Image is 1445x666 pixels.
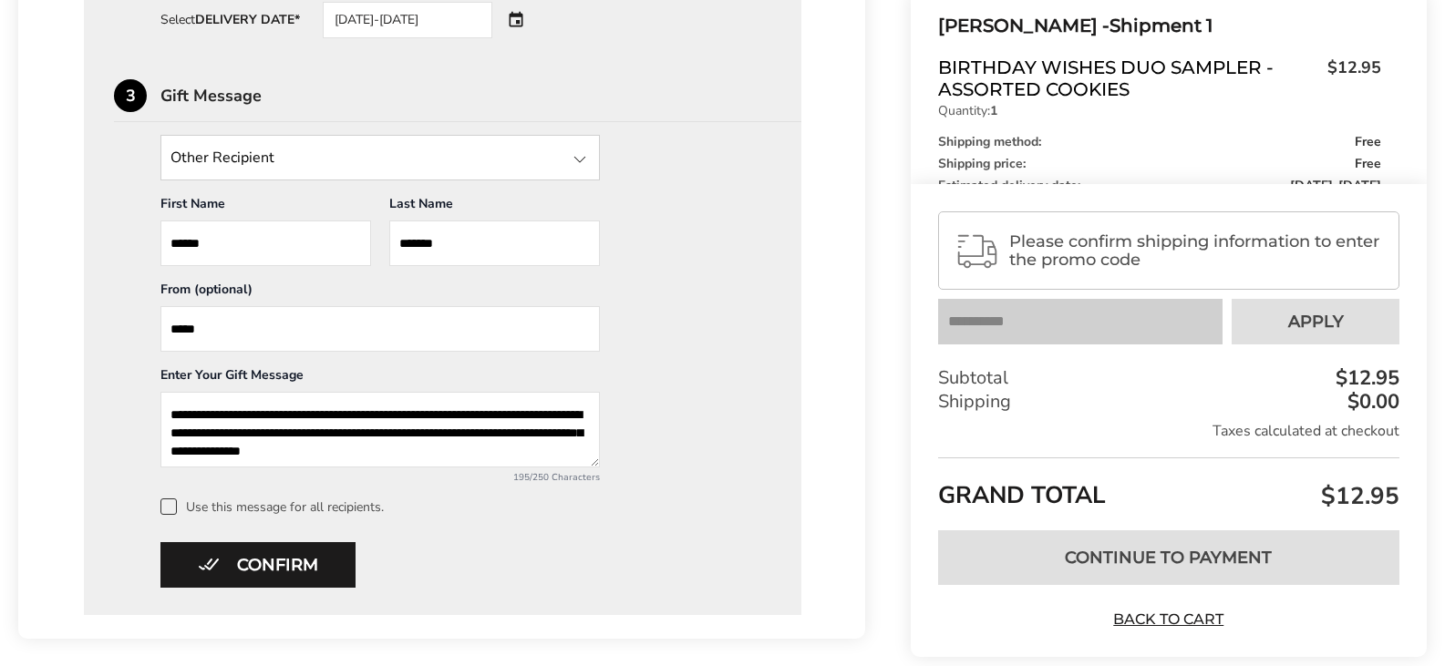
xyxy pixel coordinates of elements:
[938,391,1399,415] div: Shipping
[1338,177,1381,194] span: [DATE]
[938,136,1381,149] div: Shipping method:
[160,498,771,515] label: Use this message for all recipients.
[160,14,300,26] div: Select
[1288,314,1344,331] span: Apply
[938,15,1110,36] span: [PERSON_NAME] -
[1009,233,1383,270] span: Please confirm shipping information to enter the promo code
[323,2,492,38] div: [DATE]-[DATE]
[389,220,600,266] input: Last Name
[1343,393,1399,413] div: $0.00
[389,195,600,220] div: Last Name
[160,195,371,220] div: First Name
[1331,369,1399,389] div: $12.95
[938,11,1381,41] div: Shipment 1
[938,105,1381,118] p: Quantity:
[1355,158,1381,170] span: Free
[938,458,1399,517] div: GRAND TOTAL
[1318,56,1381,96] span: $12.95
[938,530,1399,585] button: Continue to Payment
[938,179,1381,192] div: Estimated delivery date:
[938,158,1381,170] div: Shipping price:
[990,102,997,119] strong: 1
[1355,136,1381,149] span: Free
[938,56,1381,100] a: Birthday Wishes Duo Sampler - Assorted Cookies$12.95
[114,79,147,112] div: 3
[938,367,1399,391] div: Subtotal
[1316,480,1399,512] span: $12.95
[160,366,600,392] div: Enter Your Gift Message
[160,471,600,484] div: 195/250 Characters
[160,281,600,306] div: From (optional)
[160,220,371,266] input: First Name
[938,422,1399,442] div: Taxes calculated at checkout
[160,306,600,352] input: From
[938,56,1318,100] span: Birthday Wishes Duo Sampler - Assorted Cookies
[1105,610,1233,630] a: Back to Cart
[160,392,600,467] textarea: Add a message
[1290,179,1381,192] span: -
[195,11,300,28] strong: DELIVERY DATE*
[1232,300,1399,345] button: Apply
[1290,177,1333,194] span: [DATE]
[160,135,600,180] input: State
[160,542,356,588] button: Confirm button
[160,87,801,104] div: Gift Message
